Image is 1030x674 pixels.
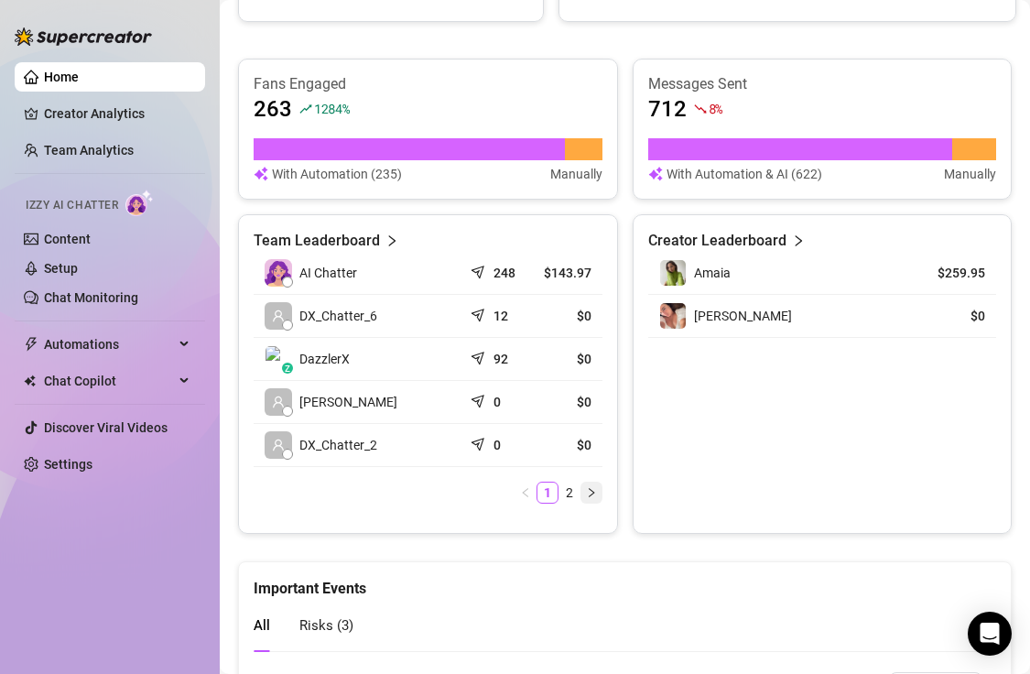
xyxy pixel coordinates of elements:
[44,99,190,128] a: Creator Analytics
[515,482,537,504] button: left
[125,190,154,216] img: AI Chatter
[26,197,118,214] span: Izzy AI Chatter
[44,290,138,305] a: Chat Monitoring
[272,396,285,408] span: user
[559,483,580,503] a: 2
[254,562,996,600] div: Important Events
[254,230,380,252] article: Team Leaderboard
[648,230,786,252] article: Creator Leaderboard
[694,309,792,323] span: [PERSON_NAME]
[24,337,38,352] span: thunderbolt
[580,482,602,504] button: right
[44,420,168,435] a: Discover Viral Videos
[471,347,489,365] span: send
[44,70,79,84] a: Home
[471,261,489,279] span: send
[471,390,489,408] span: send
[272,310,285,322] span: user
[299,103,312,115] span: rise
[660,303,686,329] img: Taylor
[543,393,591,411] article: $0
[694,266,731,280] span: Amaia
[385,230,398,252] span: right
[44,366,174,396] span: Chat Copilot
[537,482,558,504] li: 1
[667,164,822,184] article: With Automation & AI (622)
[648,74,997,94] article: Messages Sent
[44,143,134,158] a: Team Analytics
[493,307,508,325] article: 12
[792,230,805,252] span: right
[44,261,78,276] a: Setup
[254,164,268,184] img: svg%3e
[944,164,996,184] article: Manually
[299,617,353,634] span: Risks ( 3 )
[694,103,707,115] span: fall
[902,307,985,325] article: $0
[709,100,722,117] span: 8 %
[586,487,597,498] span: right
[299,349,350,369] span: DazzlerX
[299,263,357,283] span: AI Chatter
[543,350,591,368] article: $0
[254,617,270,634] span: All
[543,436,591,454] article: $0
[44,232,91,246] a: Content
[471,304,489,322] span: send
[660,260,686,286] img: Amaia
[537,483,558,503] a: 1
[493,436,501,454] article: 0
[543,307,591,325] article: $0
[282,363,293,374] div: z
[471,433,489,451] span: send
[272,164,402,184] article: With Automation (235)
[299,392,397,412] span: [PERSON_NAME]
[648,94,687,124] article: 712
[314,100,350,117] span: 1284 %
[580,482,602,504] li: Next Page
[550,164,602,184] article: Manually
[648,164,663,184] img: svg%3e
[493,264,515,282] article: 248
[266,346,291,372] img: DazzlerX
[968,612,1012,656] div: Open Intercom Messenger
[299,306,377,326] span: DX_Chatter_6
[24,375,36,387] img: Chat Copilot
[543,264,591,282] article: $143.97
[44,330,174,359] span: Automations
[520,487,531,498] span: left
[265,259,292,287] img: izzy-ai-chatter-avatar-DDCN_rTZ.svg
[515,482,537,504] li: Previous Page
[254,94,292,124] article: 263
[254,74,602,94] article: Fans Engaged
[44,457,92,472] a: Settings
[493,393,501,411] article: 0
[902,264,985,282] article: $259.95
[272,439,285,451] span: user
[299,435,377,455] span: DX_Chatter_2
[15,27,152,46] img: logo-BBDzfeDw.svg
[493,350,508,368] article: 92
[558,482,580,504] li: 2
